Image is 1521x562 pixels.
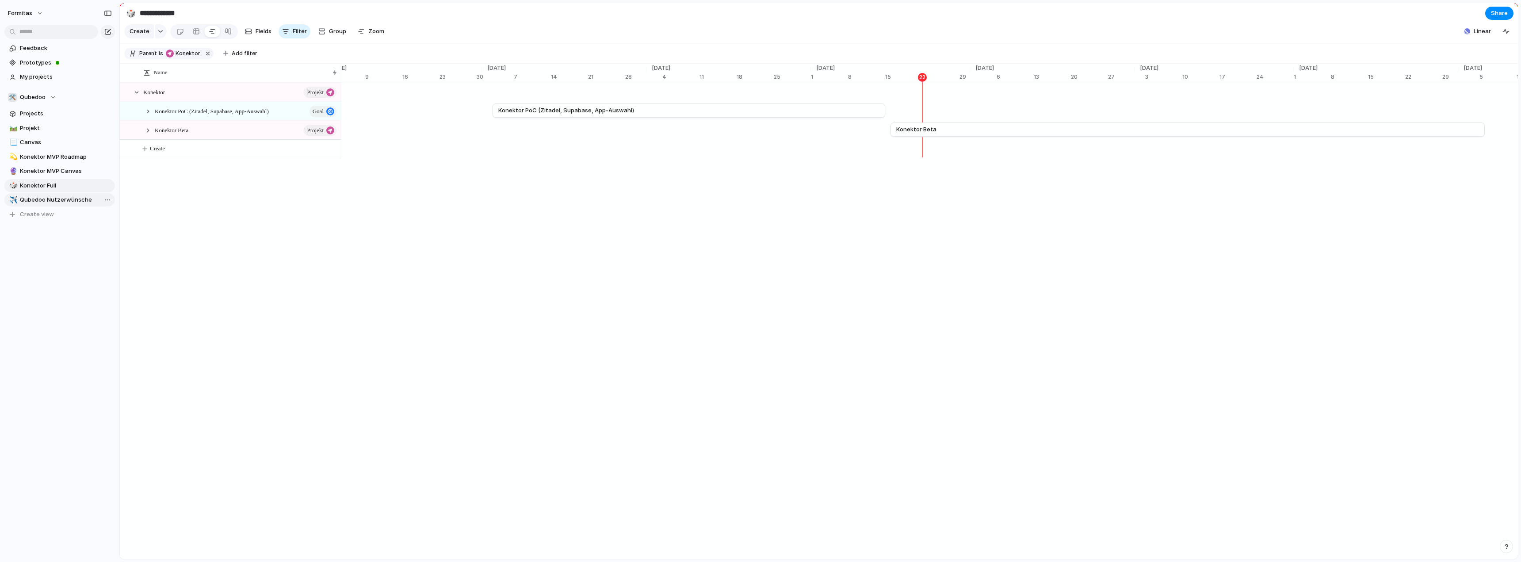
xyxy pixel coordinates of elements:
[551,73,588,81] div: 14
[4,70,115,84] a: My projects
[20,167,112,176] span: Konektor MVP Canvas
[124,24,154,38] button: Create
[896,123,1479,136] a: Konektor Beta
[477,73,483,81] div: 30
[20,124,112,133] span: Projekt
[848,73,885,81] div: 8
[143,87,165,97] span: Konektor
[811,64,840,73] span: [DATE]
[176,50,200,57] span: Konektor
[4,122,115,135] div: 🛤️Projekt
[885,73,922,81] div: 15
[1294,64,1323,73] span: [DATE]
[4,91,115,104] button: 🛠️Qubedoo
[1442,73,1458,81] div: 29
[232,50,257,57] span: Add filter
[514,73,551,81] div: 7
[157,49,165,58] button: is
[9,195,15,205] div: ✈️
[20,93,46,102] span: Qubedoo
[159,50,163,57] span: is
[8,138,17,147] button: 📃
[4,6,48,20] button: Formitas
[646,64,676,73] span: [DATE]
[304,87,336,98] button: Projekt
[20,195,112,204] span: Qubedoo Nutzerwünsche
[9,123,15,133] div: 🛤️
[8,124,17,133] button: 🛤️
[1460,25,1494,38] button: Linear
[959,73,970,81] div: 29
[241,24,275,38] button: Fields
[164,49,202,58] button: Konektor
[4,164,115,178] a: 🔮Konektor MVP Canvas
[1257,73,1294,81] div: 24
[588,73,625,81] div: 21
[20,73,112,81] span: My projects
[402,73,439,81] div: 16
[20,44,112,53] span: Feedback
[329,27,346,36] span: Group
[8,9,32,18] span: Formitas
[130,27,149,36] span: Create
[918,73,927,82] div: 22
[9,166,15,176] div: 🔮
[155,106,269,116] span: Konektor PoC (Zitadel, Supabase, App-Auswahl)
[9,152,15,162] div: 💫
[20,153,112,161] span: Konektor MVP Roadmap
[1145,73,1182,81] div: 3
[328,73,365,81] div: 2
[699,73,737,81] div: 11
[314,24,351,38] button: Group
[4,179,115,192] a: 🎲Konektor Full
[1294,73,1331,81] div: 1
[20,58,112,67] span: Prototypes
[4,193,115,206] a: ✈️Qubedoo Nutzerwünsche
[4,42,115,55] a: Feedback
[307,124,324,137] span: Projekt
[354,24,388,38] button: Zoom
[970,64,999,73] span: [DATE]
[1479,73,1517,81] div: 5
[8,181,17,190] button: 🎲
[1182,73,1219,81] div: 10
[737,73,774,81] div: 18
[293,27,307,36] span: Filter
[1071,73,1108,81] div: 20
[1491,9,1508,18] span: Share
[20,181,112,190] span: Konektor Full
[1485,7,1513,20] button: Share
[662,73,699,81] div: 4
[625,73,646,81] div: 28
[8,93,17,102] div: 🛠️
[4,136,115,149] a: 📃Canvas
[1034,73,1071,81] div: 13
[9,180,15,191] div: 🎲
[304,125,336,136] button: Projekt
[150,144,165,153] span: Create
[256,27,271,36] span: Fields
[4,150,115,164] a: 💫Konektor MVP Roadmap
[313,105,324,118] span: goal
[155,125,188,135] span: Konektor Beta
[896,125,936,134] span: Konektor Beta
[439,73,477,81] div: 23
[8,195,17,204] button: ✈️
[1219,73,1257,81] div: 17
[124,6,138,20] button: 🎲
[498,104,879,117] a: Konektor PoC (Zitadel, Supabase, App-Auswahl)
[4,107,115,120] a: Projects
[1474,27,1491,36] span: Linear
[1135,64,1164,73] span: [DATE]
[279,24,310,38] button: Filter
[4,208,115,221] button: Create view
[4,56,115,69] a: Prototypes
[218,47,263,60] button: Add filter
[1458,64,1487,73] span: [DATE]
[365,73,402,81] div: 9
[307,86,324,99] span: Projekt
